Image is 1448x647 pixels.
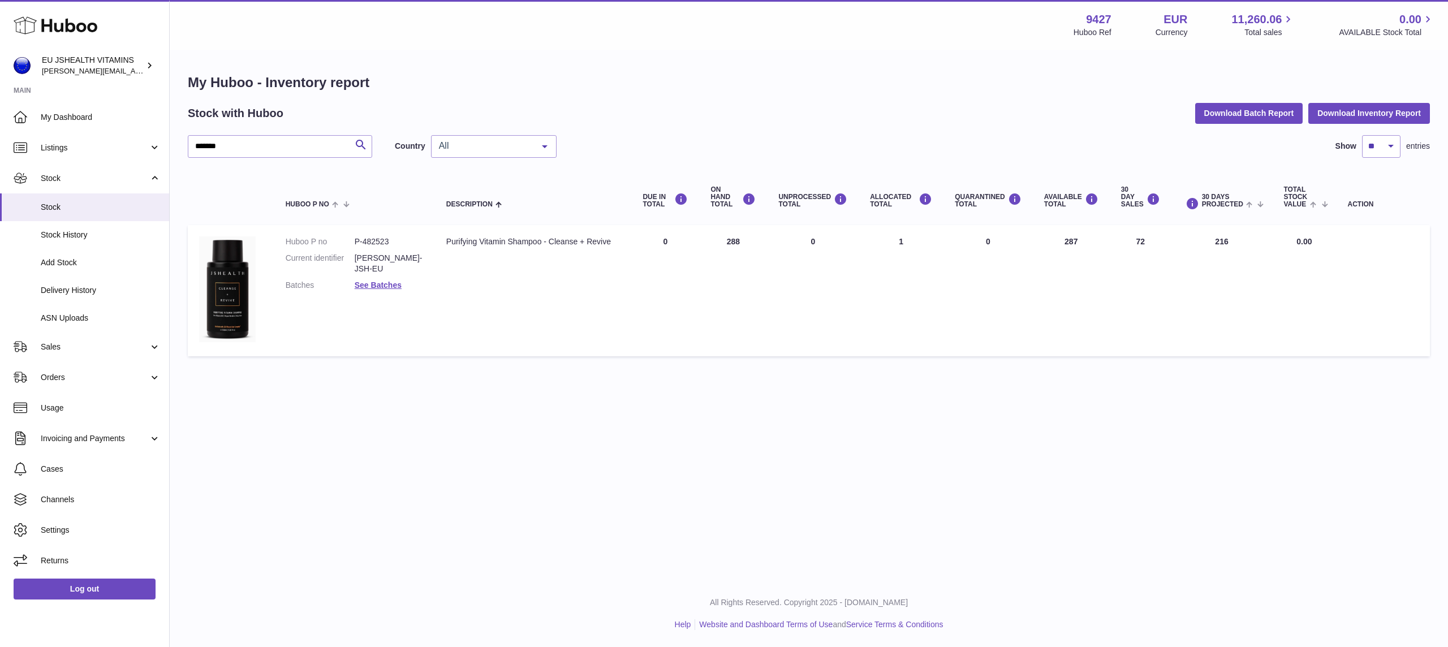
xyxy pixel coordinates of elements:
td: 1 [859,225,943,356]
li: and [695,619,943,630]
a: Help [675,620,691,629]
h2: Stock with Huboo [188,106,283,121]
span: Total stock value [1283,186,1307,209]
span: 0 [986,237,990,246]
div: Purifying Vitamin Shampoo - Cleanse + Revive [446,236,620,247]
div: UNPROCESSED Total [778,193,847,208]
span: Huboo P no [286,201,329,208]
td: 287 [1033,225,1110,356]
span: Stock [41,202,161,213]
strong: 9427 [1086,12,1111,27]
span: Channels [41,494,161,505]
div: EU JSHEALTH VITAMINS [42,55,144,76]
span: 11,260.06 [1231,12,1282,27]
div: Currency [1156,27,1188,38]
a: See Batches [355,281,402,290]
img: product image [199,236,256,342]
div: ALLOCATED Total [870,193,932,208]
div: QUARANTINED Total [955,193,1022,208]
span: Invoicing and Payments [41,433,149,444]
a: Service Terms & Conditions [846,620,943,629]
button: Download Inventory Report [1308,103,1430,123]
td: 0 [631,225,699,356]
span: ASN Uploads [41,313,161,323]
dt: Huboo P no [286,236,355,247]
span: 0.00 [1296,237,1312,246]
span: AVAILABLE Stock Total [1339,27,1434,38]
span: 30 DAYS PROJECTED [1202,193,1243,208]
span: [PERSON_NAME][EMAIL_ADDRESS][DOMAIN_NAME] [42,66,227,75]
span: Returns [41,555,161,566]
div: Huboo Ref [1074,27,1111,38]
dt: Current identifier [286,253,355,274]
dd: P-482523 [355,236,424,247]
span: My Dashboard [41,112,161,123]
span: Delivery History [41,285,161,296]
div: AVAILABLE Total [1044,193,1098,208]
img: laura@jessicasepel.com [14,57,31,74]
span: Stock History [41,230,161,240]
a: Log out [14,579,156,599]
span: Description [446,201,493,208]
span: 0.00 [1399,12,1421,27]
dd: [PERSON_NAME]-JSH-EU [355,253,424,274]
div: DUE IN TOTAL [643,193,688,208]
div: ON HAND Total [710,186,756,209]
span: Add Stock [41,257,161,268]
a: 0.00 AVAILABLE Stock Total [1339,12,1434,38]
a: Website and Dashboard Terms of Use [699,620,833,629]
p: All Rights Reserved. Copyright 2025 - [DOMAIN_NAME] [179,597,1439,608]
a: 11,260.06 Total sales [1231,12,1295,38]
td: 0 [767,225,859,356]
dt: Batches [286,280,355,291]
span: Orders [41,372,149,383]
span: Cases [41,464,161,475]
span: entries [1406,141,1430,152]
strong: EUR [1163,12,1187,27]
button: Download Batch Report [1195,103,1303,123]
span: Sales [41,342,149,352]
td: 216 [1171,225,1273,356]
div: Action [1348,201,1419,208]
span: Total sales [1244,27,1295,38]
div: 30 DAY SALES [1121,186,1160,209]
label: Country [395,141,425,152]
td: 72 [1110,225,1171,356]
span: Listings [41,143,149,153]
span: Settings [41,525,161,536]
span: Usage [41,403,161,413]
span: All [436,140,533,152]
td: 288 [699,225,767,356]
h1: My Huboo - Inventory report [188,74,1430,92]
span: Stock [41,173,149,184]
label: Show [1335,141,1356,152]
